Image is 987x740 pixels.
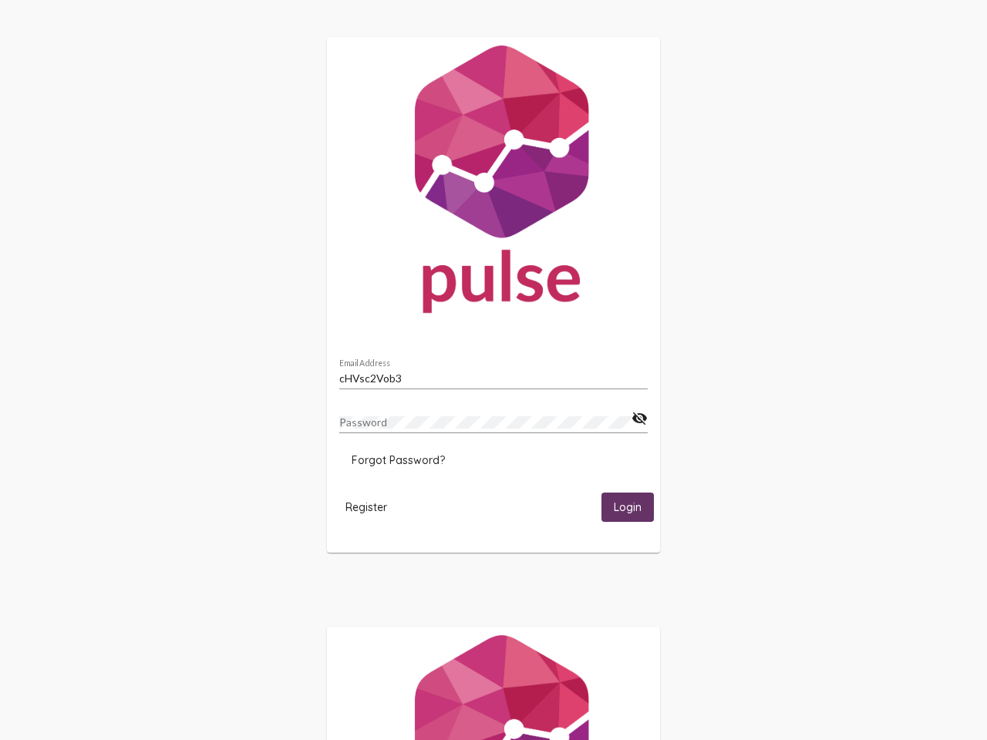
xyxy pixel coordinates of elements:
span: Register [345,500,387,514]
button: Register [333,493,399,521]
span: Forgot Password? [352,453,445,467]
img: Pulse For Good Logo [327,37,660,328]
mat-icon: visibility_off [632,409,648,428]
button: Forgot Password? [339,446,457,474]
span: Login [614,501,642,515]
button: Login [601,493,654,521]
